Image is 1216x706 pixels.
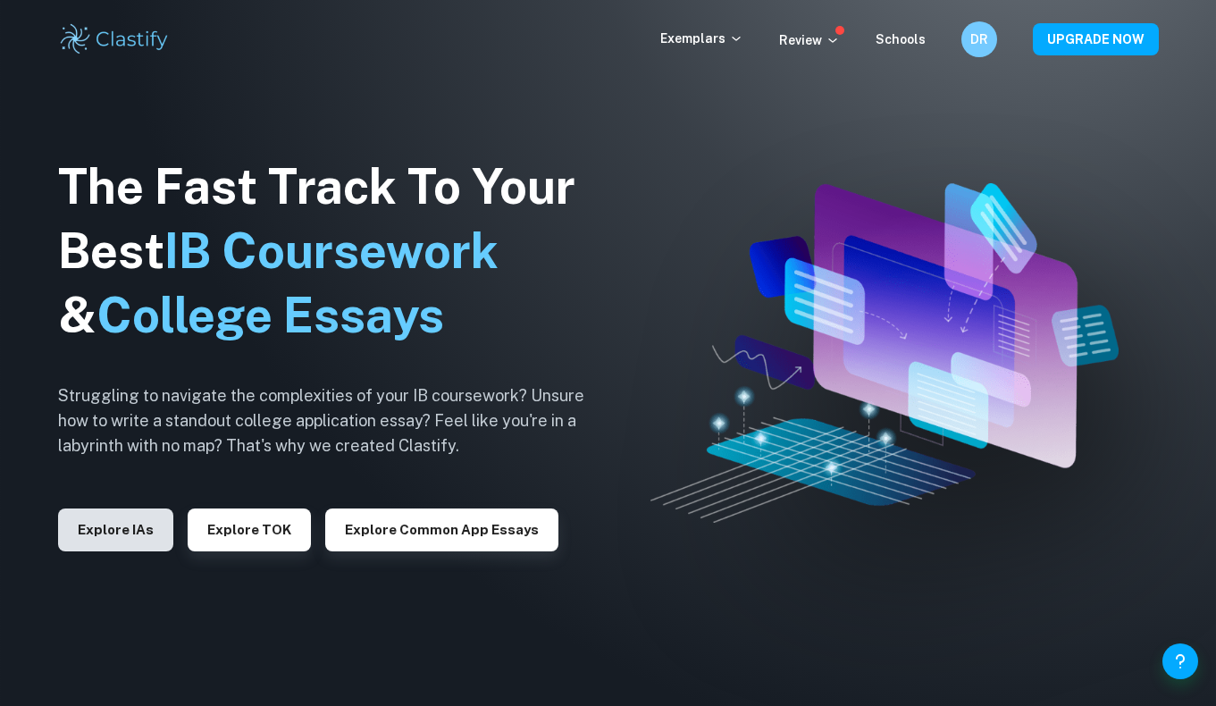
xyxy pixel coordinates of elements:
[188,520,311,537] a: Explore TOK
[969,29,989,49] h6: DR
[58,520,173,537] a: Explore IAs
[188,508,311,551] button: Explore TOK
[58,383,612,458] h6: Struggling to navigate the complexities of your IB coursework? Unsure how to write a standout col...
[876,32,926,46] a: Schools
[961,21,997,57] button: DR
[58,155,612,348] h1: The Fast Track To Your Best &
[650,183,1120,522] img: Clastify hero
[58,21,172,57] img: Clastify logo
[660,29,743,48] p: Exemplars
[1033,23,1159,55] button: UPGRADE NOW
[325,520,558,537] a: Explore Common App essays
[1162,643,1198,679] button: Help and Feedback
[58,508,173,551] button: Explore IAs
[96,287,444,343] span: College Essays
[325,508,558,551] button: Explore Common App essays
[779,30,840,50] p: Review
[164,223,499,279] span: IB Coursework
